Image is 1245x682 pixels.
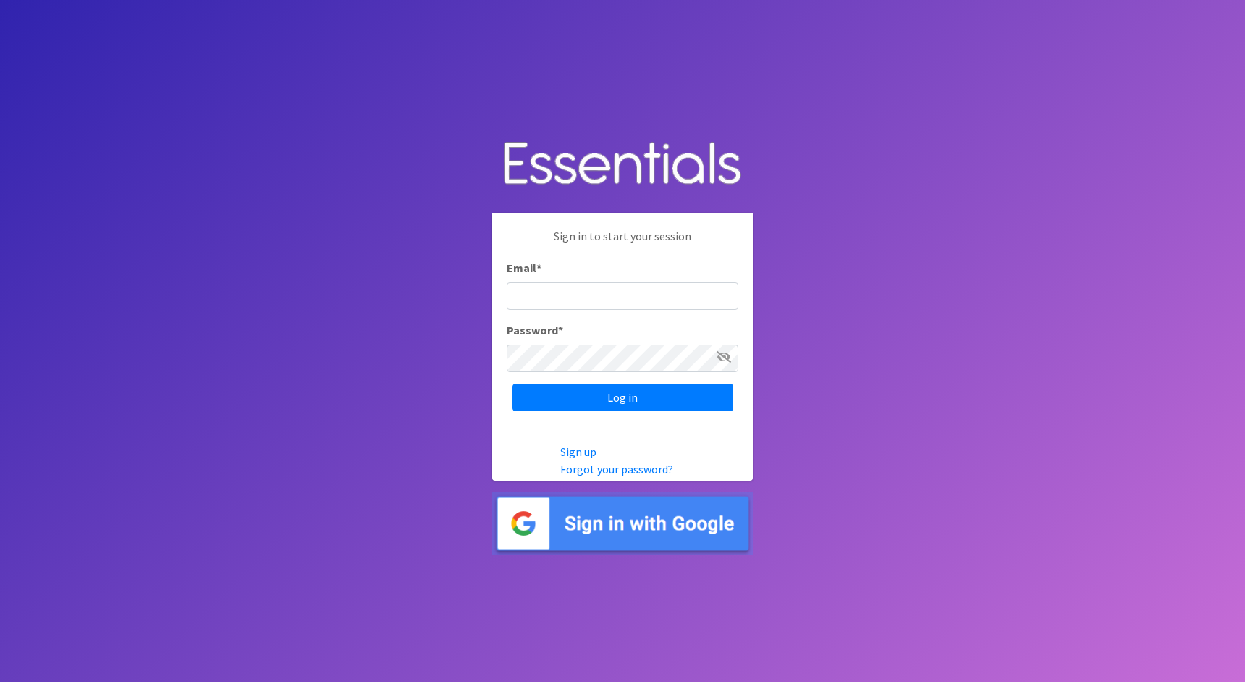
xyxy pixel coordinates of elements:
input: Log in [512,384,733,411]
a: Sign up [560,445,596,459]
img: Sign in with Google [492,492,753,555]
label: Email [507,259,541,277]
abbr: required [558,323,563,337]
a: Forgot your password? [560,462,673,476]
p: Sign in to start your session [507,227,738,259]
abbr: required [536,261,541,275]
label: Password [507,321,563,339]
img: Human Essentials [492,127,753,202]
